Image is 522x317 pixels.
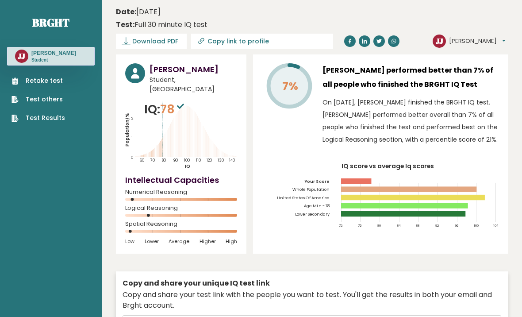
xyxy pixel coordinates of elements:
[218,158,224,163] tspan: 130
[12,113,65,123] a: Test Results
[226,238,237,244] span: High
[173,158,178,163] tspan: 90
[160,101,186,117] span: 78
[116,7,136,17] b: Date:
[131,155,133,160] tspan: 0
[150,158,155,163] tspan: 70
[455,223,458,228] tspan: 96
[139,158,144,163] tspan: 60
[31,50,76,57] h3: [PERSON_NAME]
[474,223,479,228] tspan: 100
[207,158,212,163] tspan: 120
[200,238,216,244] span: Higher
[125,222,237,226] span: Spatial Reasoning
[282,78,298,94] tspan: 7%
[436,36,443,46] text: JJ
[116,19,134,30] b: Test:
[162,158,166,163] tspan: 80
[125,238,134,244] span: Low
[131,135,133,141] tspan: 1
[305,178,330,184] tspan: Your Score
[296,211,330,217] tspan: Lower Secondary
[144,101,186,118] p: IQ:
[123,290,501,311] div: Copy and share your test link with the people you want to test. You'll get the results in both yo...
[18,51,26,61] text: JJ
[493,223,499,228] tspan: 104
[342,162,434,170] tspan: IQ score vs average Iq scores
[116,34,187,49] a: Download PDF
[416,223,419,228] tspan: 88
[169,238,189,244] span: Average
[339,223,343,228] tspan: 72
[12,76,65,85] a: Retake test
[116,7,161,17] time: [DATE]
[116,19,207,30] div: Full 30 minute IQ test
[435,223,439,228] tspan: 92
[277,195,330,201] tspan: United States Of America
[31,57,76,63] p: Student
[185,163,190,170] tspan: IQ
[123,278,501,289] div: Copy and share your unique IQ test link
[196,158,201,163] tspan: 110
[322,63,499,92] h3: [PERSON_NAME] performed better than 7% of all people who finished the BRGHT IQ Test
[125,190,237,194] span: Numerical Reasoning
[145,238,159,244] span: Lower
[304,203,330,209] tspan: Age Min - 18
[358,223,362,228] tspan: 76
[132,37,178,46] span: Download PDF
[377,223,381,228] tspan: 80
[150,75,237,94] span: Student, [GEOGRAPHIC_DATA]
[449,37,505,46] button: [PERSON_NAME]
[397,223,401,228] tspan: 84
[12,95,65,104] a: Test others
[131,116,134,121] tspan: 2
[184,158,190,163] tspan: 100
[229,158,235,163] tspan: 140
[125,206,237,210] span: Logical Reasoning
[322,96,499,146] p: On [DATE], [PERSON_NAME] finished the BRGHT IQ test. [PERSON_NAME] performed better overall than ...
[150,63,237,75] h3: [PERSON_NAME]
[125,174,237,186] h4: Intellectual Capacities
[293,186,330,192] tspan: Whole Population
[32,15,69,30] a: Brght
[124,113,130,147] tspan: Population/%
